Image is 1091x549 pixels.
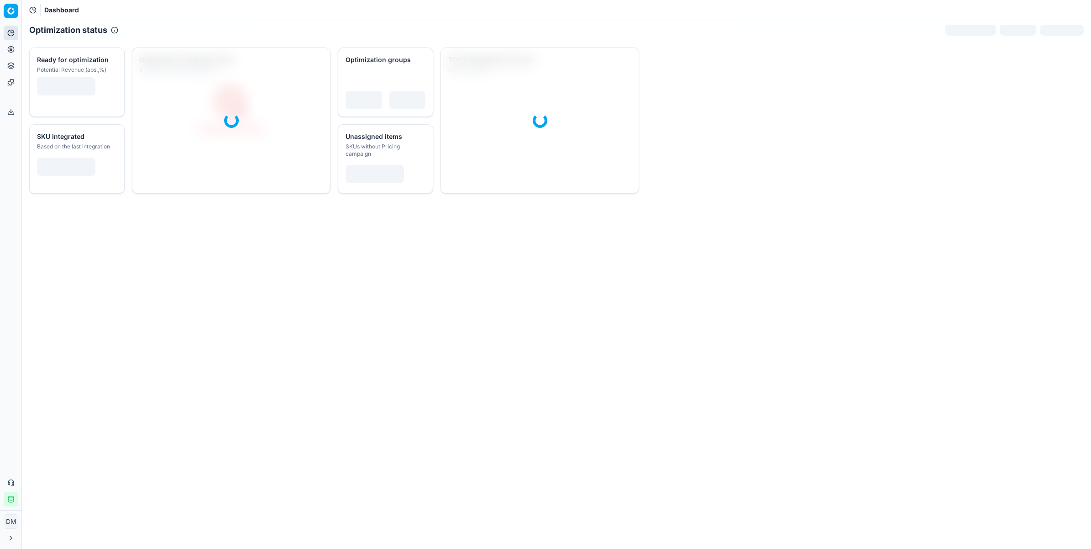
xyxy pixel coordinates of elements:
button: DM [4,514,18,529]
div: Unassigned items [346,132,424,141]
div: Potential Revenue (abs.,%) [37,66,115,74]
div: Ready for optimization [37,55,115,64]
div: Based on the last integration [37,143,115,150]
nav: breadcrumb [44,5,79,15]
div: SKUs without Pricing campaign [346,143,424,158]
h2: Optimization status [29,24,107,37]
div: Optimization groups [346,55,424,64]
span: DM [4,515,18,528]
span: Dashboard [44,5,79,15]
div: SKU integrated [37,132,115,141]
